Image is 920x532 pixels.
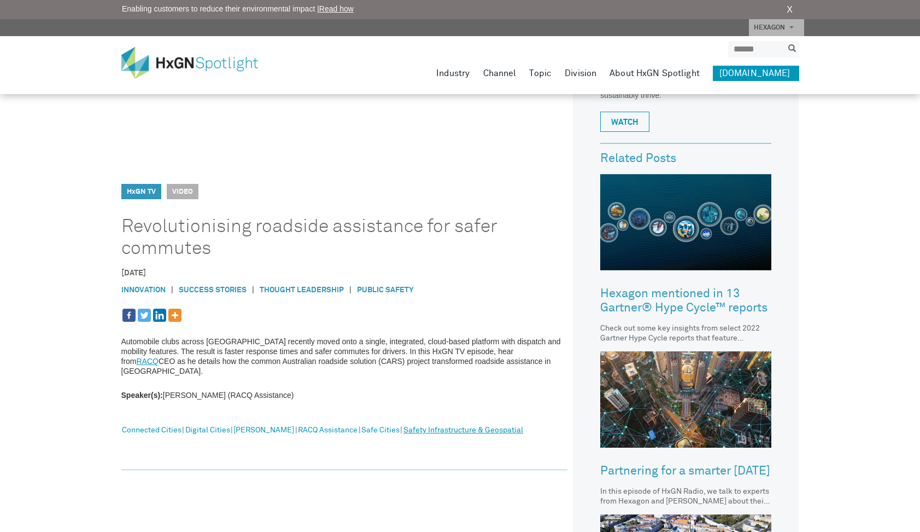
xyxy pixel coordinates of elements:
span: Enabling customers to reduce their environmental impact | [122,3,354,15]
a: Innovation [121,286,166,294]
div: Check out some key insights from select 2022 Gartner Hype Cycle reports that feature Hexagon. [600,323,771,343]
span: Video [167,184,198,199]
a: RACQ [137,357,159,366]
img: HxGN Spotlight [121,47,274,79]
a: Industry [436,66,470,81]
h1: Revolutionising roadside assistance for safer commutes [121,216,536,259]
a: About HxGN Spotlight [610,66,700,81]
p: [PERSON_NAME] (RACQ Assistance) [121,390,568,400]
a: RACQ Assistance [298,424,358,438]
strong: Speaker(s): [121,391,163,400]
div: | | | | | [121,414,568,447]
a: X [787,3,793,16]
a: HEXAGON [749,19,804,36]
img: Partnering for a smarter tomorrow [600,351,771,448]
a: Connected Cities [122,424,181,438]
a: Digital Cities [185,424,230,438]
a: Thought Leadership [260,286,344,294]
a: More [168,309,181,322]
time: [DATE] [121,269,146,277]
div: In this episode of HxGN Radio, we talk to experts from Hexagon and [PERSON_NAME] about their rece... [600,487,771,506]
a: Twitter [138,309,151,322]
a: Partnering for a smarter [DATE] [600,456,771,487]
a: Safety Infrastructure & Geospatial [403,424,523,438]
a: Linkedin [153,309,166,322]
h3: Related Posts [600,152,771,165]
p: Automobile clubs across [GEOGRAPHIC_DATA] recently moved onto a single, integrated, cloud-based p... [121,337,568,376]
a: WATCH [600,112,649,132]
a: Safe Cities [361,424,400,438]
a: Facebook [122,309,136,322]
img: Hexagon mentioned in 13 Gartner® Hype Cycle™ reports [600,174,771,270]
a: Success Stories [179,286,247,294]
span: | [166,285,179,296]
a: Hexagon mentioned in 13 Gartner® Hype Cycle™ reports [600,279,771,323]
span: | [344,285,357,296]
a: Public safety [357,286,414,294]
a: Topic [529,66,552,81]
a: Division [565,66,596,81]
a: HxGN TV [127,188,156,195]
a: [PERSON_NAME] [233,424,294,438]
a: [DOMAIN_NAME] [713,66,799,81]
a: Channel [483,66,517,81]
a: Read how [319,4,354,13]
span: | [247,285,260,296]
